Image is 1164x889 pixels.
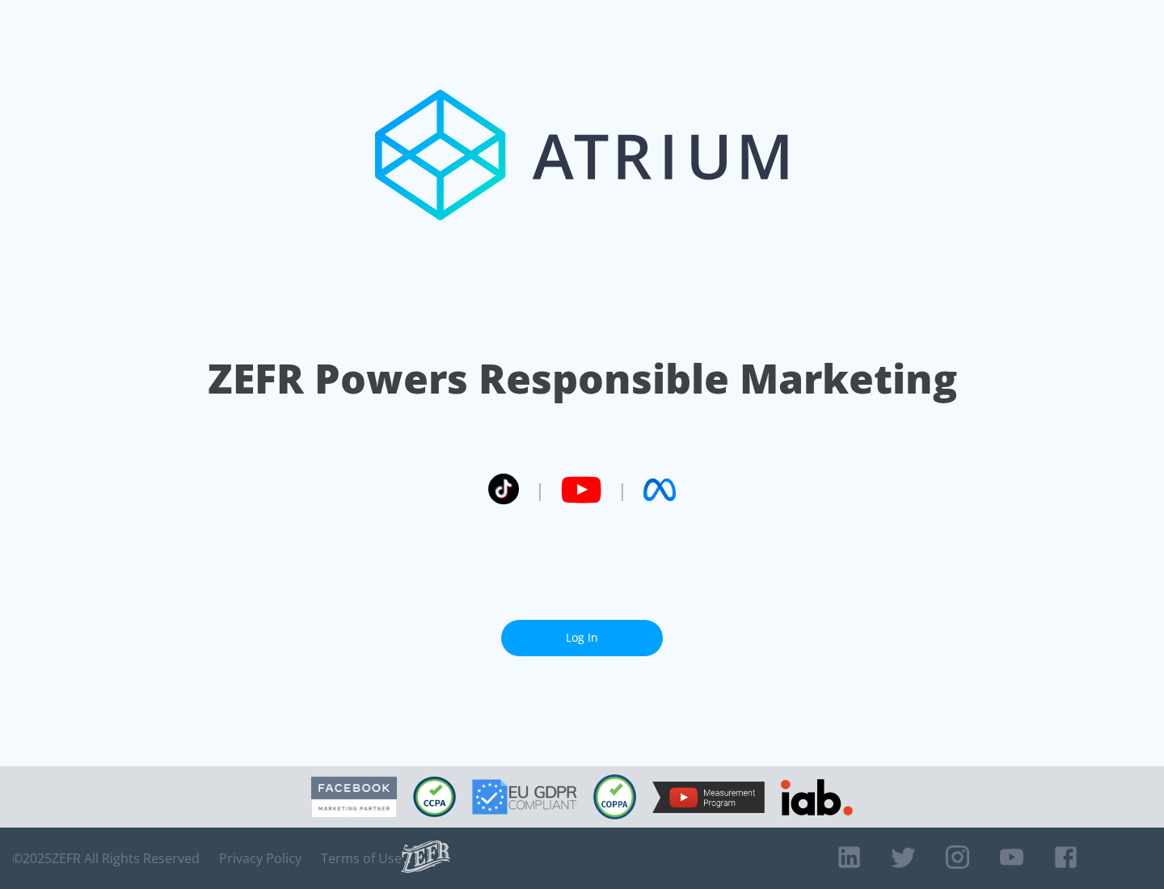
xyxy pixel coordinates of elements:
img: Facebook Marketing Partner [311,777,397,818]
span: | [618,478,627,502]
span: | [535,478,545,502]
img: CCPA Compliant [413,777,456,817]
img: IAB [781,779,853,815]
h1: ZEFR Powers Responsible Marketing [208,351,957,407]
span: © 2025 ZEFR All Rights Reserved [12,850,200,866]
a: Privacy Policy [219,850,302,866]
img: YouTube Measurement Program [652,782,765,813]
a: Terms of Use [321,850,402,866]
img: COPPA Compliant [593,774,636,819]
img: GDPR Compliant [472,779,577,815]
a: Log In [501,620,663,656]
